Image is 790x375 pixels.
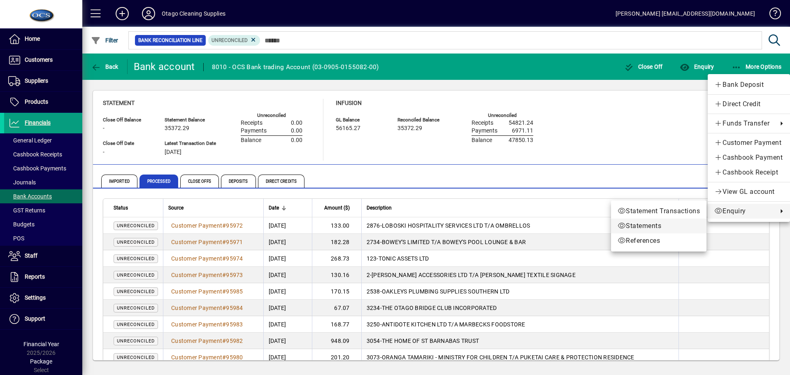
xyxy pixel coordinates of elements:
span: Statement Transactions [618,206,700,216]
span: Statements [618,221,700,231]
span: Enquiry [714,206,774,216]
span: References [618,236,700,246]
span: Funds Transfer [714,119,774,128]
span: Customer Payment [714,138,783,148]
span: Cashbook Receipt [714,168,783,177]
span: Direct Credit [714,99,783,109]
span: Cashbook Payment [714,153,783,163]
span: Bank Deposit [714,80,783,90]
span: View GL account [714,187,783,197]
